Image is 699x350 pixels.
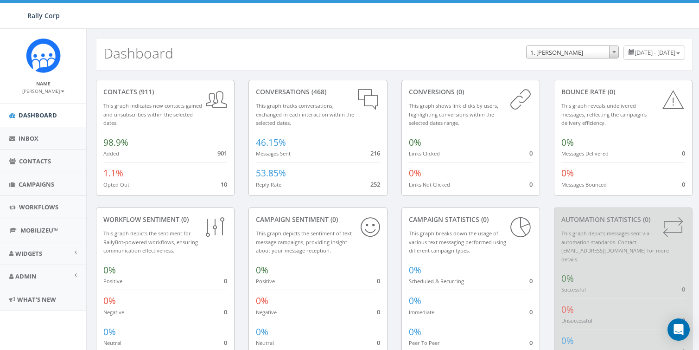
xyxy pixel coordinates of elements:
[137,87,154,96] span: (911)
[682,149,685,157] span: 0
[409,215,533,224] div: Campaign Statistics
[370,180,380,188] span: 252
[526,45,619,58] span: 1. James Martin
[561,87,685,97] div: Bounce Rate
[561,272,574,285] span: 0%
[15,249,42,258] span: Widgets
[103,264,116,276] span: 0%
[19,111,57,119] span: Dashboard
[256,215,380,224] div: Campaign Sentiment
[682,285,685,293] span: 0
[103,87,227,97] div: contacts
[20,226,58,234] span: MobilizeU™
[667,318,690,341] div: Open Intercom Messenger
[22,88,64,94] small: [PERSON_NAME]
[479,215,489,224] span: (0)
[256,230,352,254] small: This graph depicts the sentiment of text message campaigns, providing insight about your message ...
[19,134,38,143] span: Inbox
[256,136,286,149] span: 46.15%
[329,215,338,224] span: (0)
[409,150,440,157] small: Links Clicked
[103,309,124,316] small: Negative
[17,295,56,304] span: What's New
[256,326,268,338] span: 0%
[409,309,434,316] small: Immediate
[409,87,533,97] div: conversions
[103,102,202,126] small: This graph indicates new contacts gained and unsubscribes within the selected dates.
[179,215,189,224] span: (0)
[19,157,51,165] span: Contacts
[529,338,533,347] span: 0
[256,309,277,316] small: Negative
[561,181,607,188] small: Messages Bounced
[256,167,286,179] span: 53.85%
[103,339,121,346] small: Neutral
[409,102,498,126] small: This graph shows link clicks by users, highlighting conversions within the selected dates range.
[409,136,421,149] span: 0%
[256,150,291,157] small: Messages Sent
[561,167,574,179] span: 0%
[103,181,129,188] small: Opted Out
[409,264,421,276] span: 0%
[561,335,574,347] span: 0%
[310,87,326,96] span: (468)
[561,304,574,316] span: 0%
[682,180,685,188] span: 0
[561,317,592,324] small: Unsuccessful
[22,86,64,95] a: [PERSON_NAME]
[606,87,615,96] span: (0)
[27,11,60,20] span: Rally Corp
[256,102,354,126] small: This graph tracks conversations, exchanged in each interaction within the selected dates.
[256,339,274,346] small: Neutral
[529,180,533,188] span: 0
[224,308,227,316] span: 0
[103,278,122,285] small: Positive
[561,230,669,263] small: This graph depicts messages sent via automation standards. Contact [EMAIL_ADDRESS][DOMAIN_NAME] f...
[409,326,421,338] span: 0%
[409,167,421,179] span: 0%
[682,316,685,324] span: 0
[409,278,464,285] small: Scheduled & Recurring
[527,46,618,59] span: 1. James Martin
[224,277,227,285] span: 0
[19,203,58,211] span: Workflows
[529,308,533,316] span: 0
[641,215,650,224] span: (0)
[377,308,380,316] span: 0
[377,338,380,347] span: 0
[103,167,123,179] span: 1.1%
[103,136,128,149] span: 98.9%
[15,272,37,280] span: Admin
[103,45,173,61] h2: Dashboard
[409,181,450,188] small: Links Not Clicked
[103,295,116,307] span: 0%
[561,150,609,157] small: Messages Delivered
[529,149,533,157] span: 0
[103,230,198,254] small: This graph depicts the sentiment for RallyBot-powered workflows, ensuring communication effective...
[455,87,464,96] span: (0)
[256,181,281,188] small: Reply Rate
[26,38,61,73] img: Icon_1.png
[370,149,380,157] span: 216
[221,180,227,188] span: 10
[529,277,533,285] span: 0
[409,230,506,254] small: This graph breaks down the usage of various text messaging performed using different campaign types.
[561,215,685,224] div: Automation Statistics
[561,102,647,126] small: This graph reveals undelivered messages, reflecting the campaign's delivery efficiency.
[256,87,380,97] div: conversations
[19,180,54,188] span: Campaigns
[409,339,440,346] small: Peer To Peer
[36,80,51,87] small: Name
[256,264,268,276] span: 0%
[409,295,421,307] span: 0%
[103,215,227,224] div: Workflow Sentiment
[561,136,574,149] span: 0%
[103,326,116,338] span: 0%
[635,48,675,57] span: [DATE] - [DATE]
[224,338,227,347] span: 0
[217,149,227,157] span: 901
[256,278,275,285] small: Positive
[377,277,380,285] span: 0
[561,286,586,293] small: Successful
[103,150,119,157] small: Added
